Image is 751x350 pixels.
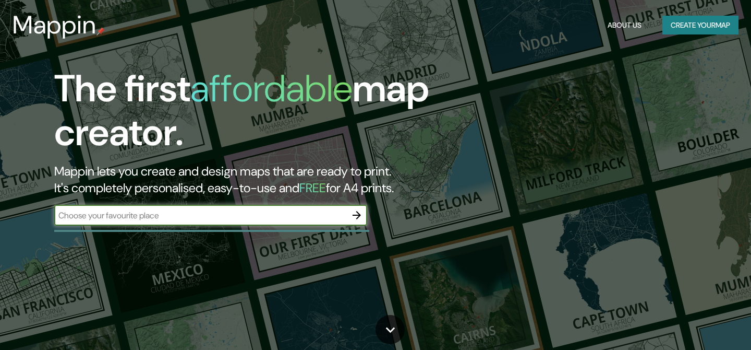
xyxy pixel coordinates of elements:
h2: Mappin lets you create and design maps that are ready to print. It's completely personalised, eas... [54,163,430,196]
img: mappin-pin [96,27,105,36]
h5: FREE [299,180,326,196]
button: Create yourmap [662,16,738,35]
input: Choose your favourite place [54,209,346,221]
h1: affordable [190,64,353,113]
h3: Mappin [13,10,96,40]
button: About Us [603,16,646,35]
h1: The first map creator. [54,67,430,163]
